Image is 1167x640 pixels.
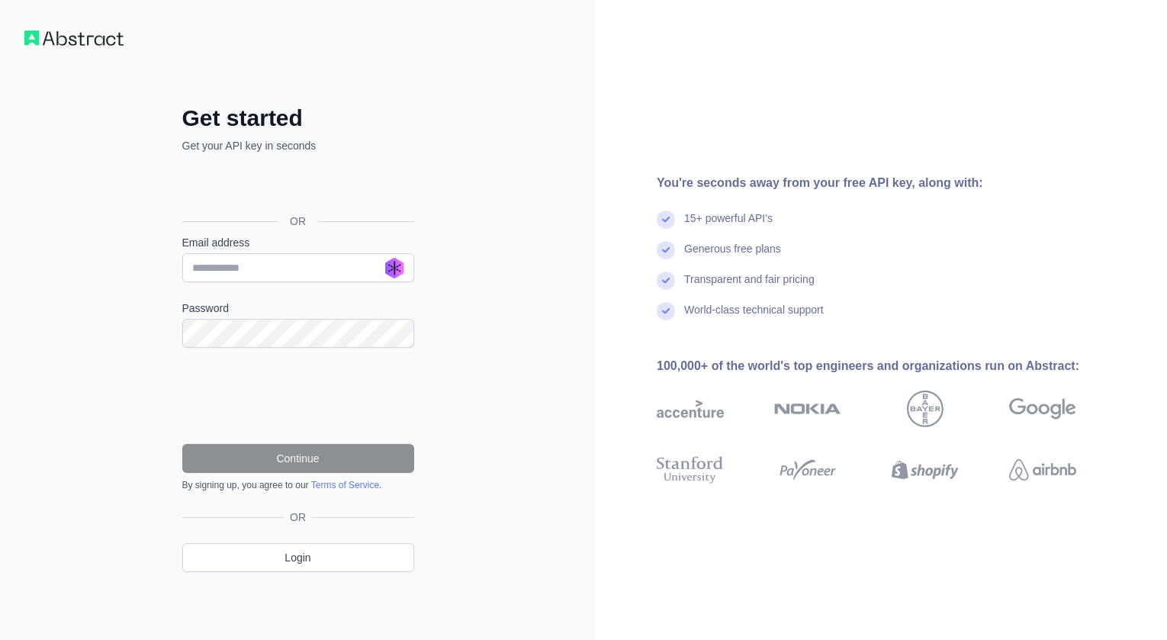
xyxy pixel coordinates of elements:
[182,543,414,572] a: Login
[657,302,675,320] img: check mark
[1009,391,1076,427] img: google
[657,272,675,290] img: check mark
[278,214,318,229] span: OR
[182,301,414,316] label: Password
[182,366,414,426] iframe: reCAPTCHA
[284,510,312,525] span: OR
[657,391,724,427] img: accenture
[657,453,724,487] img: stanford university
[182,235,414,250] label: Email address
[182,138,414,153] p: Get your API key in seconds
[657,211,675,229] img: check mark
[182,105,414,132] h2: Get started
[182,479,414,491] div: By signing up, you agree to our .
[311,480,379,490] a: Terms of Service
[24,31,124,46] img: Workflow
[892,453,959,487] img: shopify
[684,211,773,241] div: 15+ powerful API's
[684,241,781,272] div: Generous free plans
[657,241,675,259] img: check mark
[684,302,824,333] div: World-class technical support
[684,272,815,302] div: Transparent and fair pricing
[907,391,944,427] img: bayer
[774,453,841,487] img: payoneer
[182,444,414,473] button: Continue
[657,357,1125,375] div: 100,000+ of the world's top engineers and organizations run on Abstract:
[175,170,419,204] iframe: Sign in with Google Button
[774,391,841,427] img: nokia
[182,170,411,204] div: Sign in with Google. Opens in new tab
[1009,453,1076,487] img: airbnb
[657,174,1125,192] div: You're seconds away from your free API key, along with:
